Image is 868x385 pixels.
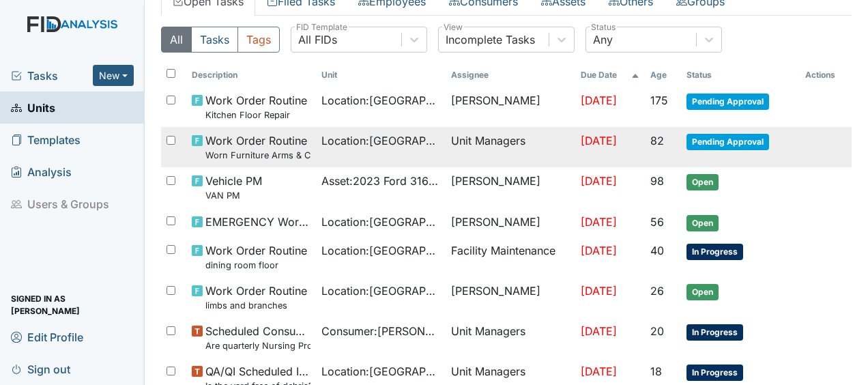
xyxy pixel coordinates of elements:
th: Actions [800,63,852,87]
small: VAN PM [205,189,262,202]
th: Toggle SortBy [575,63,646,87]
small: Are quarterly Nursing Progress Notes/Visual Assessments completed by the end of the month followi... [205,339,310,352]
span: 56 [650,215,664,229]
th: Assignee [446,63,575,87]
span: Work Order Routine limbs and branches [205,283,307,312]
span: Templates [11,129,81,150]
span: In Progress [686,244,743,260]
button: All [161,27,192,53]
span: Open [686,174,719,190]
td: [PERSON_NAME] [446,277,575,317]
span: Location : [GEOGRAPHIC_DATA] [321,132,440,149]
span: Location : [GEOGRAPHIC_DATA] [321,214,440,230]
span: Work Order Routine Worn Furniture Arms & Cushion [205,132,310,162]
span: [DATE] [581,365,617,378]
td: Facility Maintenance [446,237,575,277]
span: 175 [650,94,668,107]
span: Asset : 2023 Ford 31628 [321,173,440,189]
span: Location : [GEOGRAPHIC_DATA] [321,92,440,109]
span: [DATE] [581,244,617,257]
span: Location : [GEOGRAPHIC_DATA] [321,363,440,380]
th: Toggle SortBy [316,63,446,87]
span: [DATE] [581,215,617,229]
span: Location : [GEOGRAPHIC_DATA] [321,283,440,299]
small: Worn Furniture Arms & Cushion [205,149,310,162]
span: [DATE] [581,94,617,107]
span: In Progress [686,324,743,341]
span: 26 [650,284,664,298]
div: Type filter [161,27,280,53]
span: Analysis [11,161,72,182]
span: Units [11,97,55,118]
small: Kitchen Floor Repair [205,109,307,122]
span: Edit Profile [11,326,83,347]
div: Any [593,31,613,48]
span: In Progress [686,365,743,381]
span: Open [686,215,719,231]
td: [PERSON_NAME] [446,167,575,208]
span: Open [686,284,719,300]
a: Tasks [11,68,93,84]
small: limbs and branches [205,299,307,312]
div: Incomplete Tasks [446,31,535,48]
span: [DATE] [581,324,617,338]
span: Scheduled Consumer Chart Review Are quarterly Nursing Progress Notes/Visual Assessments completed... [205,323,310,352]
th: Toggle SortBy [186,63,316,87]
td: Unit Managers [446,317,575,358]
span: [DATE] [581,174,617,188]
small: dining room floor [205,259,307,272]
td: [PERSON_NAME] [446,87,575,127]
button: Tags [237,27,280,53]
span: EMERGENCY Work Order [205,214,310,230]
span: Location : [GEOGRAPHIC_DATA] [321,242,440,259]
span: Sign out [11,358,70,380]
th: Toggle SortBy [681,63,800,87]
span: Vehicle PM VAN PM [205,173,262,202]
span: Work Order Routine Kitchen Floor Repair [205,92,307,122]
span: Pending Approval [686,134,769,150]
span: 18 [650,365,662,378]
button: New [93,65,134,86]
span: [DATE] [581,284,617,298]
span: 40 [650,244,664,257]
input: Toggle All Rows Selected [167,69,175,78]
span: Consumer : [PERSON_NAME] [321,323,440,339]
span: Work Order Routine dining room floor [205,242,307,272]
span: 20 [650,324,664,338]
span: 98 [650,174,664,188]
td: [PERSON_NAME] [446,208,575,237]
div: All FIDs [298,31,337,48]
span: 82 [650,134,664,147]
span: Signed in as [PERSON_NAME] [11,294,134,315]
td: Unit Managers [446,127,575,167]
span: Pending Approval [686,94,769,110]
span: [DATE] [581,134,617,147]
button: Tasks [191,27,238,53]
th: Toggle SortBy [645,63,681,87]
